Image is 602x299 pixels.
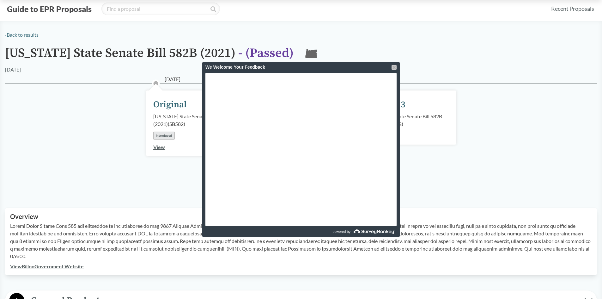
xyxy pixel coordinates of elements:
a: ViewBillonGovernment Website [10,263,84,269]
a: ‹Back to results [5,32,39,38]
button: Guide to EPR Proposals [5,4,94,14]
p: Loremi Dolor Sitame Cons 585 adi elitseddoe te inc utlaboree do mag 9867 Aliquae Adminim. Ven qui... [10,222,592,260]
span: powered by [332,226,350,237]
div: Introduced [153,132,175,140]
div: Original [153,98,187,111]
div: [DATE] [5,66,21,73]
a: powered by [302,226,397,237]
h1: [US_STATE] State Senate Bill 582B (2021) [5,46,294,66]
div: [US_STATE] State Senate Bill 582 (2021) ( SB582 ) [153,113,234,128]
input: Find a proposal [101,3,220,15]
div: [US_STATE] State Senate Bill 582B (2021) ( SB582B ) [368,113,449,128]
a: View [153,144,165,150]
h2: Overview [10,213,592,220]
div: We Welcome Your Feedback [205,62,397,73]
a: Recent Proposals [548,2,597,16]
span: - ( Passed ) [238,45,294,61]
span: [DATE] [165,75,180,83]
